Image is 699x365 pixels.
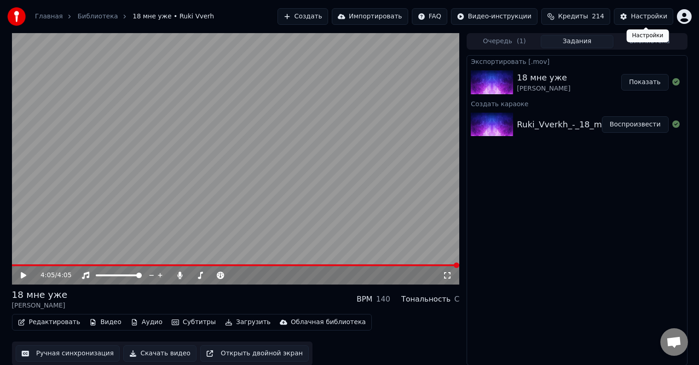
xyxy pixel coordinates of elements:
[517,37,526,46] span: ( 1 )
[541,8,610,25] button: Кредиты214
[613,35,686,48] button: Библиотека
[454,294,459,305] div: C
[16,345,120,362] button: Ручная синхронизация
[127,316,166,329] button: Аудио
[660,328,688,356] div: Открытый чат
[200,345,309,362] button: Открыть двойной экран
[57,271,71,280] span: 4:05
[467,98,687,109] div: Создать караоке
[401,294,451,305] div: Тональность
[627,29,669,42] div: Настройки
[40,271,55,280] span: 4:05
[277,8,328,25] button: Создать
[558,12,588,21] span: Кредиты
[332,8,408,25] button: Импортировать
[12,301,68,310] div: [PERSON_NAME]
[467,56,687,67] div: Экспортировать [.mov]
[12,288,68,301] div: 18 мне уже
[517,84,570,93] div: [PERSON_NAME]
[86,316,125,329] button: Видео
[614,8,673,25] button: Настройки
[291,318,366,327] div: Облачная библиотека
[602,116,669,133] button: Воспроизвести
[40,271,63,280] div: /
[592,12,604,21] span: 214
[468,35,541,48] button: Очередь
[621,74,669,91] button: Показать
[14,316,84,329] button: Редактировать
[376,294,390,305] div: 140
[77,12,118,21] a: Библиотека
[541,35,613,48] button: Задания
[517,71,570,84] div: 18 мне уже
[221,316,274,329] button: Загрузить
[35,12,63,21] a: Главная
[357,294,372,305] div: BPM
[517,118,682,131] div: Ruki_Vverkh_-_18_mne_uzhe_47838122
[631,12,667,21] div: Настройки
[168,316,220,329] button: Субтитры
[451,8,537,25] button: Видео-инструкции
[133,12,214,21] span: 18 мне уже • Ruki Vverh
[123,345,196,362] button: Скачать видео
[35,12,214,21] nav: breadcrumb
[7,7,26,26] img: youka
[412,8,447,25] button: FAQ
